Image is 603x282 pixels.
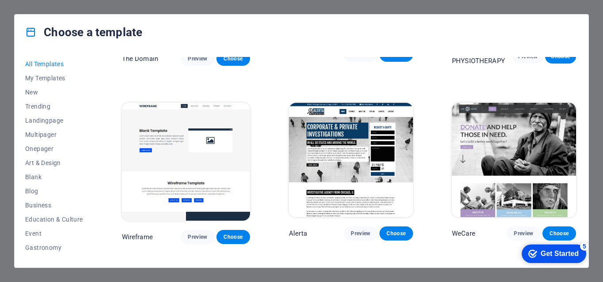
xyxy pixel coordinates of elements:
span: Preview [520,53,536,60]
p: Alerta [289,229,307,238]
span: Art & Design [25,159,83,166]
span: Choose [224,233,243,241]
button: Gastronomy [25,241,83,255]
span: My Templates [25,75,83,82]
img: WeCare [452,103,576,217]
span: All Templates [25,60,83,68]
span: Event [25,230,83,237]
button: Landingpage [25,113,83,128]
div: 5 [65,2,74,11]
button: Preview [512,49,543,64]
button: Trending [25,99,83,113]
button: Health [25,255,83,269]
button: All Templates [25,57,83,71]
span: Landingpage [25,117,83,124]
button: Multipager [25,128,83,142]
button: Event [25,226,83,241]
button: Art & Design [25,156,83,170]
button: Onepager [25,142,83,156]
span: Gastronomy [25,244,83,251]
span: Blank [25,173,83,180]
button: Education & Culture [25,212,83,226]
span: Choose [224,55,243,62]
button: Preview [344,226,377,241]
p: WeCare [452,229,475,238]
span: Multipager [25,131,83,138]
p: BeFit PHYSIOTHERAPY [452,48,512,65]
button: Choose [545,49,576,64]
button: Business [25,198,83,212]
button: New [25,85,83,99]
button: Choose [216,52,250,66]
span: Choose [552,53,569,60]
button: Choose [379,226,413,241]
button: My Templates [25,71,83,85]
div: Get Started [26,10,64,18]
img: Wireframe [122,103,250,221]
button: Blog [25,184,83,198]
span: Business [25,202,83,209]
span: Preview [188,233,207,241]
span: Trending [25,103,83,110]
span: Onepager [25,145,83,152]
button: Blank [25,170,83,184]
h4: Choose a template [25,25,142,39]
span: New [25,89,83,96]
button: Preview [181,230,214,244]
span: Preview [351,230,370,237]
span: Choose [387,230,406,237]
div: Get Started 5 items remaining, 0% complete [7,4,72,23]
span: Choose [550,230,569,237]
button: Choose [542,226,576,241]
button: Choose [216,230,250,244]
button: Preview [507,226,540,241]
span: Blog [25,188,83,195]
p: Wireframe [122,233,153,241]
p: The Domain [122,54,158,63]
img: Alerta [289,103,413,217]
span: Preview [188,55,207,62]
span: Preview [514,230,533,237]
span: Education & Culture [25,216,83,223]
button: Preview [181,52,214,66]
